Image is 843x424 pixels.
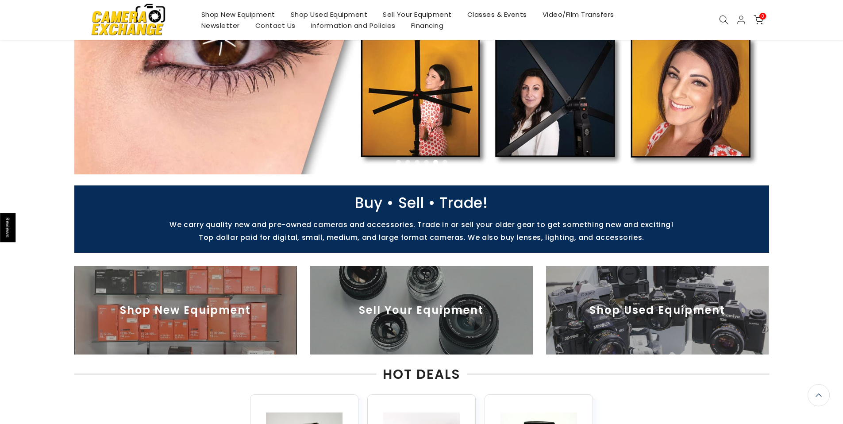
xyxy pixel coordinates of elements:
a: Back to the top [808,384,830,406]
a: Sell Your Equipment [375,9,460,20]
a: Classes & Events [459,9,535,20]
span: HOT DEALS [376,368,467,381]
li: Page dot 4 [424,160,429,165]
a: Newsletter [193,20,247,31]
li: Page dot 5 [433,160,438,165]
a: Contact Us [247,20,303,31]
span: 0 [759,13,766,19]
a: Information and Policies [303,20,403,31]
li: Page dot 3 [415,160,420,165]
p: Buy • Sell • Trade! [70,199,774,207]
p: We carry quality new and pre-owned cameras and accessories. Trade in or sell your older gear to g... [70,220,774,229]
li: Page dot 6 [443,160,447,165]
li: Page dot 1 [396,160,401,165]
a: 0 [754,15,763,25]
a: Shop New Equipment [193,9,283,20]
a: Shop Used Equipment [283,9,375,20]
a: Video/Film Transfers [535,9,622,20]
a: Financing [403,20,451,31]
li: Page dot 2 [405,160,410,165]
p: Top dollar paid for digital, small, medium, and large format cameras. We also buy lenses, lightin... [70,233,774,242]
